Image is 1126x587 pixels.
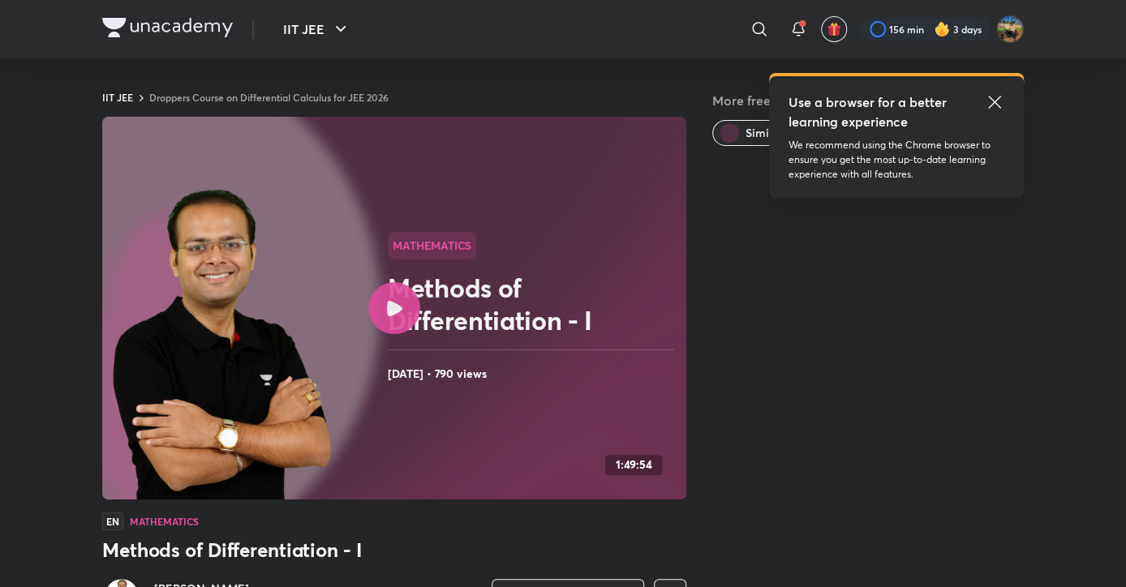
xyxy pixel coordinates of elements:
[130,516,199,526] h4: Mathematics
[102,537,686,563] h3: Methods of Differentiation - I
[746,125,824,141] span: Similar classes
[712,120,838,146] button: Similar classes
[789,92,950,131] h5: Use a browser for a better learning experience
[273,13,360,45] button: IIT JEE
[102,18,233,41] a: Company Logo
[712,91,1024,110] h5: More free classes
[102,512,123,530] span: EN
[821,16,847,42] button: avatar
[789,138,1004,182] p: We recommend using the Chrome browser to ensure you get the most up-to-date learning experience w...
[149,91,389,104] a: Droppers Course on Differential Calculus for JEE 2026
[102,18,233,37] img: Company Logo
[388,272,680,336] h2: Methods of Differentiation - I
[996,15,1024,43] img: Shivam Munot
[102,91,133,104] a: IIT JEE
[827,22,841,36] img: avatar
[615,458,652,472] h4: 1:49:54
[934,21,950,37] img: streak
[388,363,680,384] h4: [DATE] • 790 views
